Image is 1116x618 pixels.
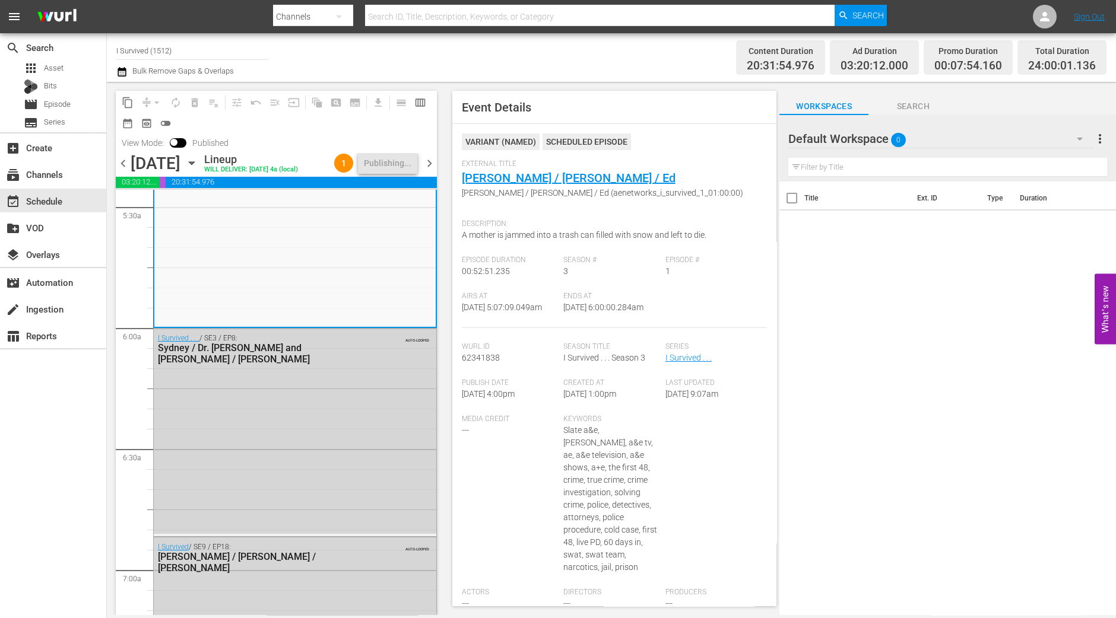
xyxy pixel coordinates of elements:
[44,62,64,74] span: Asset
[835,5,887,26] button: Search
[137,114,156,133] span: View Backup
[414,97,426,109] span: calendar_view_week_outlined
[852,5,884,26] span: Search
[462,389,515,399] span: [DATE] 4:00pm
[160,176,166,188] span: 00:07:54.160
[24,116,38,130] span: Series
[326,93,345,112] span: Create Search Block
[141,117,153,129] span: preview_outlined
[166,176,436,188] span: 20:31:54.976
[6,248,20,262] span: Overlays
[665,598,673,608] span: ---
[563,353,645,362] span: I Survived . . . Season 3
[980,181,1013,215] th: Type
[131,66,234,75] span: Bulk Remove Gaps & Overlaps
[422,156,437,171] span: chevron_right
[6,329,20,343] span: Reports
[462,256,558,265] span: Episode Duration
[462,266,510,276] span: 00:52:51.235
[462,187,762,199] span: [PERSON_NAME] / [PERSON_NAME] / Ed (aenetworks_i_survived_1_01:00:00)
[665,256,762,265] span: Episode #
[44,80,57,92] span: Bits
[910,181,980,215] th: Ext. ID
[6,41,20,55] span: Search
[891,128,906,152] span: 0
[170,138,178,146] span: Toggle to switch from Published to Draft view.
[158,551,374,574] div: [PERSON_NAME] / [PERSON_NAME] / [PERSON_NAME]
[364,152,411,174] div: Publishing...
[1013,181,1084,215] th: Duration
[462,292,558,301] span: Airs At
[6,221,20,235] span: VOD
[462,425,469,435] span: ---
[804,181,910,215] th: Title
[158,334,199,342] a: I Survived . . .
[1093,132,1107,146] span: more_vert
[934,43,1002,59] div: Promo Duration
[665,342,762,352] span: Series
[6,195,20,209] span: Schedule
[44,98,71,110] span: Episode
[1093,125,1107,153] button: more_vert
[6,302,20,317] span: Ingestion
[665,588,762,597] span: Producers
[462,598,469,608] span: ---
[462,219,762,229] span: Description:
[563,378,660,388] span: Created At
[563,598,570,608] span: ---
[44,116,65,128] span: Series
[543,133,631,150] div: Scheduled Episode
[747,43,814,59] div: Content Duration
[158,342,374,365] div: Sydney / Dr. [PERSON_NAME] and [PERSON_NAME] / [PERSON_NAME]
[158,543,374,574] div: / SE9 / EP18:
[204,166,298,174] div: WILL DELIVER: [DATE] 4a (local)
[6,141,20,155] span: Create
[462,171,676,185] a: [PERSON_NAME] / [PERSON_NAME] / Ed
[6,168,20,182] span: Channels
[405,333,429,342] span: AUTO-LOOPED
[462,588,558,597] span: Actors
[665,353,712,362] a: I Survived . . .
[28,3,85,31] img: ans4CAIJ8jUAAAAAAAAAAAAAAAAAAAAAAAAgQb4GAAAAAAAAAAAAAAAAAAAAAAAAJMjXAAAAAAAAAAAAAAAAAAAAAAAAgAT5G...
[334,158,353,168] span: 1
[166,93,185,112] span: Loop Content
[665,389,718,399] span: [DATE] 9:07am
[204,153,298,166] div: Lineup
[303,91,326,114] span: Refresh All Search Blocks
[116,138,170,148] span: View Mode:
[563,342,660,352] span: Season Title
[747,59,814,73] span: 20:31:54.976
[462,415,558,424] span: Media Credit
[116,176,160,188] span: 03:20:12.000
[24,61,38,75] span: Asset
[462,302,542,312] span: [DATE] 5:07:09.049am
[563,415,660,424] span: Keywords
[841,59,908,73] span: 03:20:12.000
[462,378,558,388] span: Publish Date
[6,276,20,290] span: Automation
[158,334,374,365] div: / SE3 / EP8:
[358,152,417,174] button: Publishing...
[122,97,134,109] span: content_copy
[1095,274,1116,345] button: Open Feedback Widget
[563,425,657,572] span: Slate a&e, [PERSON_NAME], a&e tv, ae, a&e television, a&e shows, a+e, the first 48, crime, true c...
[411,93,430,112] span: Week Calendar View
[665,378,762,388] span: Last Updated
[462,160,762,169] span: External Title
[1028,59,1096,73] span: 24:00:01.136
[779,99,868,114] span: Workspaces
[934,59,1002,73] span: 00:07:54.160
[563,302,643,312] span: [DATE] 6:00:00.284am
[462,100,531,114] span: Event Details
[462,342,558,352] span: Wurl Id
[7,9,21,24] span: menu
[563,256,660,265] span: Season #
[137,93,166,112] span: Remove Gaps & Overlaps
[364,91,388,114] span: Download as CSV
[131,154,180,173] div: [DATE]
[1074,12,1105,21] a: Sign Out
[462,230,706,240] span: A mother is jammed into a trash can filled with snow and left to die.
[563,266,568,276] span: 3
[405,541,429,551] span: AUTO-LOOPED
[1028,43,1096,59] div: Total Duration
